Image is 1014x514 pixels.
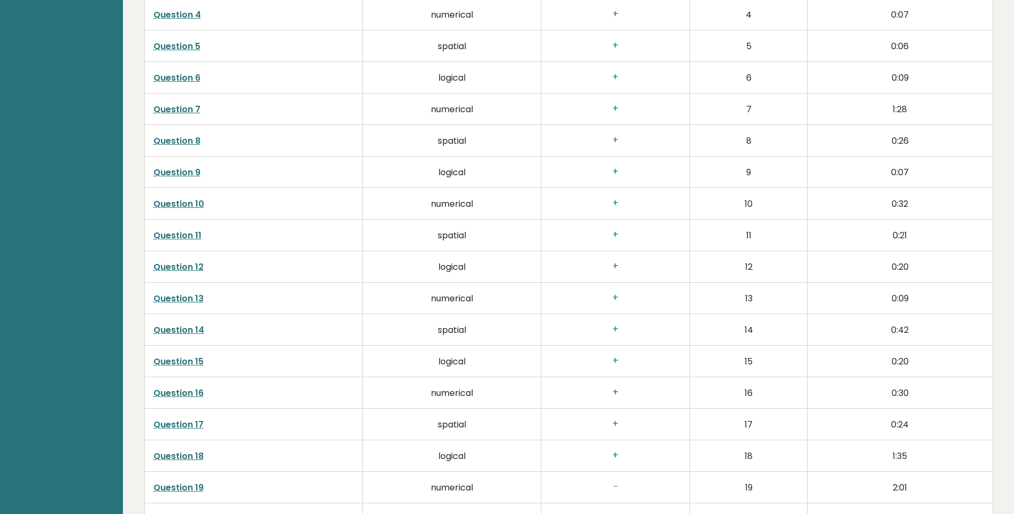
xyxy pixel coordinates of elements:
h3: + [550,387,680,398]
h3: + [550,166,680,177]
h3: + [550,355,680,367]
td: 18 [690,440,808,472]
td: logical [363,346,541,377]
td: 0:30 [808,377,993,409]
td: logical [363,62,541,94]
a: Question 14 [153,324,204,336]
a: Question 18 [153,450,204,462]
td: 0:26 [808,125,993,157]
td: spatial [363,30,541,62]
td: 0:20 [808,346,993,377]
a: Question 8 [153,135,200,147]
td: numerical [363,94,541,125]
td: spatial [363,314,541,346]
td: 1:28 [808,94,993,125]
td: numerical [363,188,541,220]
h3: + [550,261,680,272]
td: 19 [690,472,808,503]
td: numerical [363,283,541,314]
td: 1:35 [808,440,993,472]
h3: + [550,292,680,303]
td: 12 [690,251,808,283]
h3: + [550,198,680,209]
td: 0:06 [808,30,993,62]
a: Question 15 [153,355,204,368]
a: Question 11 [153,229,202,242]
td: 0:42 [808,314,993,346]
td: 17 [690,409,808,440]
h3: + [550,450,680,461]
td: 0:20 [808,251,993,283]
td: 0:09 [808,62,993,94]
td: 8 [690,125,808,157]
td: 0:09 [808,283,993,314]
td: numerical [363,377,541,409]
td: 0:07 [808,157,993,188]
td: 0:32 [808,188,993,220]
a: Question 13 [153,292,204,305]
a: Question 12 [153,261,204,273]
h3: + [550,135,680,146]
td: 10 [690,188,808,220]
a: Question 6 [153,72,200,84]
td: 0:21 [808,220,993,251]
td: spatial [363,125,541,157]
td: 13 [690,283,808,314]
a: Question 7 [153,103,200,115]
h3: - [550,481,680,493]
a: Question 19 [153,481,204,494]
h3: + [550,103,680,114]
td: 11 [690,220,808,251]
td: 6 [690,62,808,94]
a: Question 17 [153,418,204,431]
td: spatial [363,409,541,440]
td: 14 [690,314,808,346]
h3: + [550,324,680,335]
td: 9 [690,157,808,188]
h3: + [550,9,680,20]
td: logical [363,440,541,472]
td: 5 [690,30,808,62]
h3: + [550,418,680,430]
a: Question 5 [153,40,200,52]
a: Question 4 [153,9,201,21]
h3: + [550,40,680,51]
td: numerical [363,472,541,503]
a: Question 16 [153,387,204,399]
a: Question 10 [153,198,204,210]
td: 2:01 [808,472,993,503]
td: spatial [363,220,541,251]
td: logical [363,251,541,283]
td: logical [363,157,541,188]
a: Question 9 [153,166,200,178]
td: 16 [690,377,808,409]
h3: + [550,229,680,240]
h3: + [550,72,680,83]
td: 15 [690,346,808,377]
td: 0:24 [808,409,993,440]
td: 7 [690,94,808,125]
